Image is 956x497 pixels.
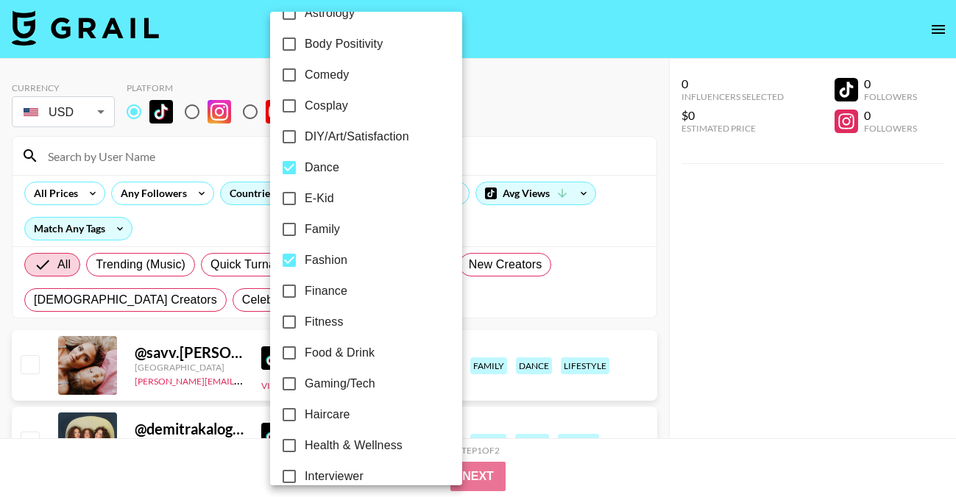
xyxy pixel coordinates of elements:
[305,66,349,84] span: Comedy
[305,406,350,423] span: Haircare
[305,313,344,331] span: Fitness
[305,251,347,269] span: Fashion
[305,4,355,22] span: Astrology
[305,375,375,393] span: Gaming/Tech
[882,423,938,479] iframe: Drift Widget Chat Controller
[305,344,375,362] span: Food & Drink
[305,190,334,207] span: E-Kid
[305,97,348,115] span: Cosplay
[305,468,364,485] span: Interviewer
[305,159,339,176] span: Dance
[305,437,403,454] span: Health & Wellness
[305,221,340,238] span: Family
[305,128,409,146] span: DIY/Art/Satisfaction
[305,282,347,300] span: Finance
[305,35,383,53] span: Body Positivity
